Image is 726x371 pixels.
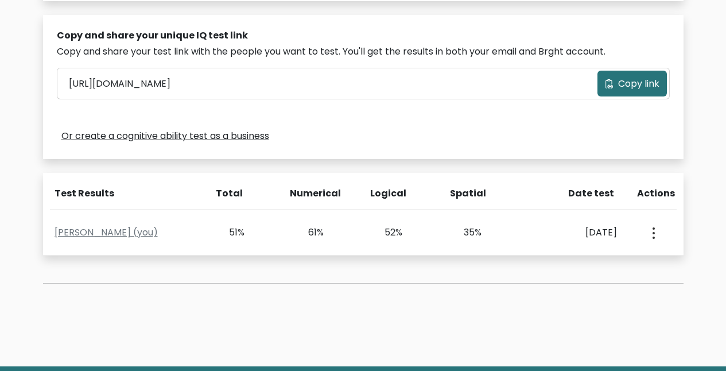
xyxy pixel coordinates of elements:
div: 35% [449,226,482,239]
span: Copy link [618,77,659,91]
div: Actions [637,187,677,200]
button: Copy link [597,71,667,96]
div: Numerical [290,187,323,200]
div: Date test [530,187,623,200]
a: [PERSON_NAME] (you) [55,226,158,239]
div: Total [210,187,243,200]
div: Test Results [55,187,196,200]
div: Copy and share your test link with the people you want to test. You'll get the results in both yo... [57,45,670,59]
div: Logical [370,187,403,200]
div: 52% [370,226,403,239]
div: 51% [212,226,245,239]
div: Spatial [450,187,483,200]
div: 61% [291,226,324,239]
div: Copy and share your unique IQ test link [57,29,670,42]
a: Or create a cognitive ability test as a business [61,129,269,143]
div: [DATE] [528,226,617,239]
